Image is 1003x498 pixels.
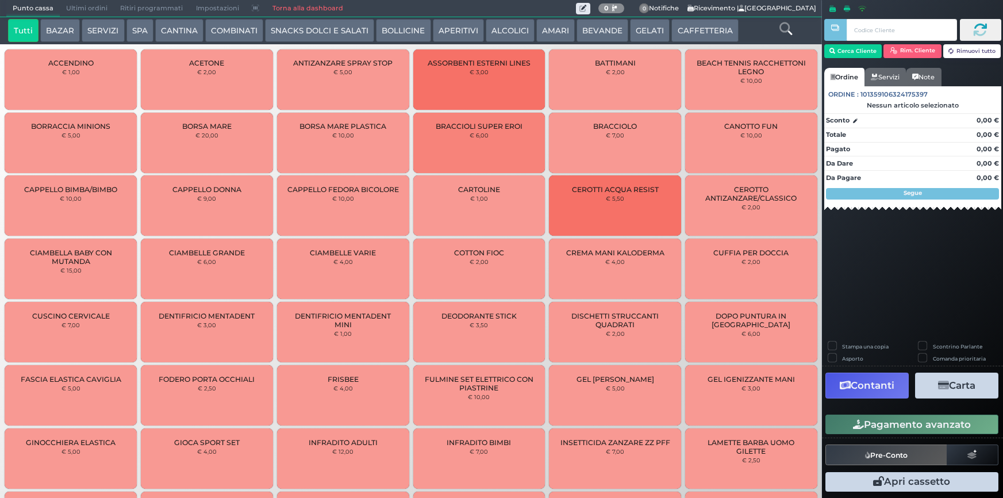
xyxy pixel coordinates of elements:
[933,343,982,350] label: Scontrino Parlante
[198,385,216,392] small: € 2,50
[606,132,624,139] small: € 7,00
[197,68,216,75] small: € 2,00
[742,457,760,463] small: € 2,50
[169,248,245,257] span: CIAMBELLE GRANDE
[26,438,116,447] span: GINOCCHIERA ELASTICA
[197,195,216,202] small: € 9,00
[40,19,80,42] button: BAZAR
[824,68,864,86] a: Ordine
[441,312,517,320] span: DEODORANTE STICK
[82,19,124,42] button: SERVIZI
[826,174,861,182] strong: Da Pagare
[842,343,889,350] label: Stampa una copia
[577,375,654,384] span: GEL [PERSON_NAME]
[376,19,431,42] button: BOLLICINE
[724,122,778,131] span: CANOTTO FUN
[24,185,117,194] span: CAPPELLO BIMBA/BIMBO
[174,438,240,447] span: GIOCA SPORT SET
[826,145,850,153] strong: Pagato
[470,448,488,455] small: € 7,00
[62,385,80,392] small: € 5,00
[470,68,489,75] small: € 3,00
[310,248,376,257] span: CIAMBELLE VARIE
[977,145,999,153] strong: 0,00 €
[21,375,121,384] span: FASCIA ELASTICA CAVIGLIA
[824,44,882,58] button: Cerca Cliente
[60,195,82,202] small: € 10,00
[31,122,110,131] span: BORRACCIA MINIONS
[458,185,500,194] span: CARTOLINE
[114,1,189,17] span: Ritiri programmati
[741,385,760,392] small: € 3,00
[265,19,374,42] button: SNACKS DOLCI E SALATI
[943,44,1001,58] button: Rimuovi tutto
[933,355,986,362] label: Comanda prioritaria
[883,44,941,58] button: Rim. Cliente
[172,185,241,194] span: CAPPELLO DONNA
[126,19,153,42] button: SPA
[577,19,628,42] button: BEVANDE
[486,19,535,42] button: ALCOLICI
[333,258,353,265] small: € 4,00
[470,132,489,139] small: € 6,00
[159,375,255,384] span: FODERO PORTA OCCHIALI
[842,355,863,362] label: Asporto
[468,393,490,400] small: € 10,00
[333,68,352,75] small: € 5,00
[977,159,999,167] strong: 0,00 €
[470,195,488,202] small: € 1,00
[559,312,671,329] span: DISCHETTI STRUCCANTI QUADRATI
[48,59,94,67] span: ACCENDINO
[8,19,39,42] button: Tutti
[695,59,808,76] span: BEACH TENNIS RACCHETTONI LEGNO
[605,258,625,265] small: € 4,00
[741,258,760,265] small: € 2,00
[454,248,504,257] span: COTTON FIOC
[906,68,941,86] a: Note
[695,312,808,329] span: DOPO PUNTURA IN [GEOGRAPHIC_DATA]
[977,131,999,139] strong: 0,00 €
[332,132,354,139] small: € 10,00
[977,116,999,124] strong: 0,00 €
[708,375,795,384] span: GEL IGENIZZANTE MANI
[60,1,114,17] span: Ultimi ordini
[447,438,511,447] span: INFRADITO BIMBI
[864,68,906,86] a: Servizi
[826,131,846,139] strong: Totale
[197,448,217,455] small: € 4,00
[606,448,624,455] small: € 7,00
[904,189,922,197] strong: Segue
[62,448,80,455] small: € 5,00
[266,1,349,17] a: Torna alla dashboard
[293,59,393,67] span: ANTIZANZARE SPRAY STOP
[671,19,738,42] button: CAFFETTERIA
[62,321,80,328] small: € 7,00
[159,312,255,320] span: DENTIFRICIO MENTADENT
[287,312,399,329] span: DENTIFRICIO MENTADENT MINI
[332,448,353,455] small: € 12,00
[332,195,354,202] small: € 10,00
[309,438,378,447] span: INFRADITO ADULTI
[825,415,998,434] button: Pagamento avanzato
[190,1,245,17] span: Impostazioni
[741,330,760,337] small: € 6,00
[566,248,664,257] span: CREMA MANI KALODERMA
[741,204,760,210] small: € 2,00
[695,438,808,455] span: LAMETTE BARBA UOMO GILETTE
[639,3,650,14] span: 0
[713,248,789,257] span: CUFFIA PER DOCCIA
[428,59,531,67] span: ASSORBENTI ESTERNI LINES
[604,4,609,12] b: 0
[977,174,999,182] strong: 0,00 €
[32,312,110,320] span: CUSCINO CERVICALE
[334,330,352,337] small: € 1,00
[606,195,624,202] small: € 5,50
[572,185,659,194] span: CEROTTI ACQUA RESIST
[560,438,670,447] span: INSETTICIDA ZANZARE ZZ PFF
[825,445,947,465] button: Pre-Conto
[593,122,637,131] span: BRACCIOLO
[436,122,522,131] span: BRACCIOLI SUPER EROI
[433,19,484,42] button: APERITIVI
[155,19,203,42] button: CANTINA
[287,185,399,194] span: CAPPELLO FEDORA BICOLORE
